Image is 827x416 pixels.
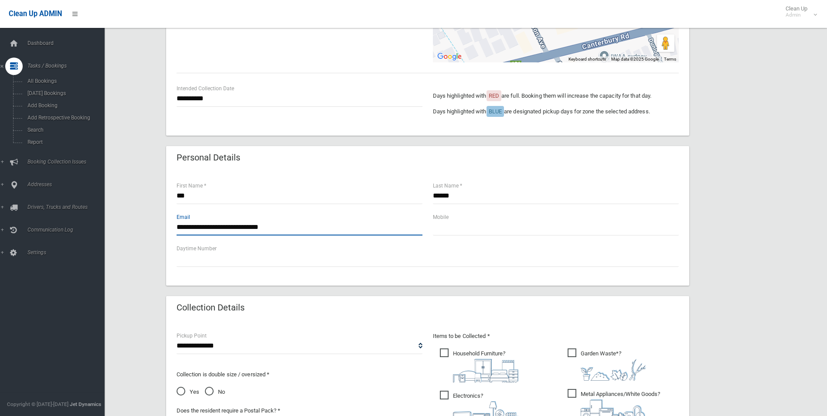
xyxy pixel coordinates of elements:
i: ? [581,350,646,381]
p: Collection is double size / oversized * [177,369,422,380]
span: Addresses [25,181,111,188]
strong: Jet Dynamics [70,401,101,407]
span: Copyright © [DATE]-[DATE] [7,401,68,407]
span: No [205,387,225,397]
header: Collection Details [166,299,255,316]
img: aa9efdbe659d29b613fca23ba79d85cb.png [453,359,518,382]
a: Open this area in Google Maps (opens a new window) [435,51,464,62]
span: Drivers, Trucks and Routes [25,204,111,210]
p: Items to be Collected * [433,331,679,341]
span: Communication Log [25,227,111,233]
span: All Bookings [25,78,104,84]
small: Admin [786,12,807,18]
span: Add Booking [25,102,104,109]
a: Terms (opens in new tab) [664,57,676,61]
span: Tasks / Bookings [25,63,111,69]
header: Personal Details [166,149,251,166]
span: Clean Up ADMIN [9,10,62,18]
img: Google [435,51,464,62]
p: Days highlighted with are full. Booking them will increase the capacity for that day. [433,91,679,101]
button: Drag Pegman onto the map to open Street View [657,34,674,52]
label: Does the resident require a Postal Pack? * [177,406,280,416]
p: Days highlighted with are designated pickup days for zone the selected address. [433,106,679,117]
span: Add Retrospective Booking [25,115,104,121]
span: Household Furniture [440,348,518,382]
span: BLUE [489,108,502,115]
span: Yes [177,387,199,397]
span: Report [25,139,104,145]
span: Dashboard [25,40,111,46]
span: Clean Up [781,5,816,18]
span: Garden Waste* [568,348,646,381]
span: RED [489,92,499,99]
button: Keyboard shortcuts [568,56,606,62]
i: ? [453,350,518,382]
span: Map data ©2025 Google [611,57,659,61]
span: Booking Collection Issues [25,159,111,165]
span: [DATE] Bookings [25,90,104,96]
span: Settings [25,249,111,256]
span: Search [25,127,104,133]
img: 4fd8a5c772b2c999c83690221e5242e0.png [581,359,646,381]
